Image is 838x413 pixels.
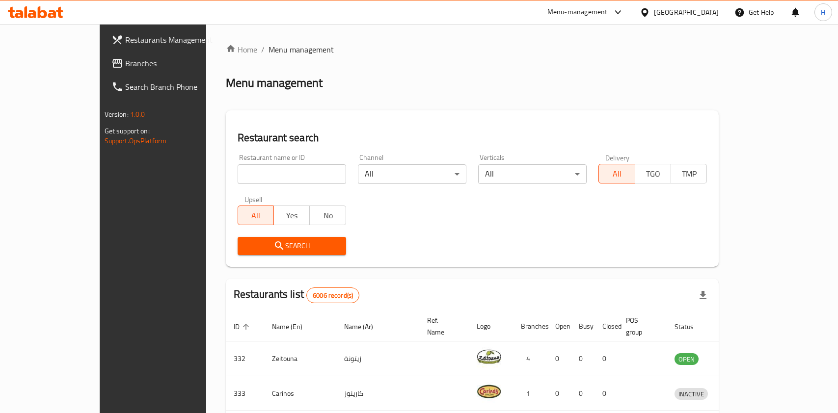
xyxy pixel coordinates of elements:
[571,311,595,341] th: Busy
[595,376,618,411] td: 0
[238,164,346,184] input: Search for restaurant name or ID..
[105,125,150,137] span: Get support on:
[309,206,346,225] button: No
[675,321,706,333] span: Status
[238,130,707,145] h2: Restaurant search
[238,206,274,225] button: All
[105,134,167,147] a: Support.OpsPlatform
[307,291,359,300] span: 6006 record(s)
[675,167,703,181] span: TMP
[547,341,571,376] td: 0
[245,240,338,252] span: Search
[269,44,334,55] span: Menu management
[603,167,631,181] span: All
[125,57,232,69] span: Branches
[671,164,707,183] button: TMP
[427,314,457,338] span: Ref. Name
[234,287,360,303] h2: Restaurants list
[104,75,240,99] a: Search Branch Phone
[336,376,419,411] td: كارينوز
[264,376,336,411] td: Carinos
[626,314,655,338] span: POS group
[105,108,129,121] span: Version:
[242,208,270,223] span: All
[571,341,595,376] td: 0
[635,164,671,183] button: TGO
[226,376,264,411] td: 333
[654,7,719,18] div: [GEOGRAPHIC_DATA]
[513,311,547,341] th: Branches
[244,196,263,203] label: Upsell
[130,108,145,121] span: 1.0.0
[104,52,240,75] a: Branches
[234,321,252,333] span: ID
[675,388,708,400] span: INACTIVE
[226,75,323,91] h2: Menu management
[598,164,635,183] button: All
[547,376,571,411] td: 0
[226,44,719,55] nav: breadcrumb
[336,341,419,376] td: زيتونة
[306,287,359,303] div: Total records count
[639,167,667,181] span: TGO
[691,284,715,307] div: Export file
[547,311,571,341] th: Open
[477,379,501,404] img: Carinos
[125,81,232,93] span: Search Branch Phone
[513,341,547,376] td: 4
[478,164,587,184] div: All
[358,164,466,184] div: All
[226,44,257,55] a: Home
[226,341,264,376] td: 332
[261,44,265,55] li: /
[272,321,315,333] span: Name (En)
[675,354,699,365] span: OPEN
[104,28,240,52] a: Restaurants Management
[264,341,336,376] td: Zeitouna
[821,7,825,18] span: H
[547,6,608,18] div: Menu-management
[314,208,342,223] span: No
[513,376,547,411] td: 1
[605,154,630,161] label: Delivery
[273,206,310,225] button: Yes
[344,321,386,333] span: Name (Ar)
[125,34,232,46] span: Restaurants Management
[675,388,708,400] div: INACTIVE
[595,311,618,341] th: Closed
[278,208,306,223] span: Yes
[595,341,618,376] td: 0
[571,376,595,411] td: 0
[469,311,513,341] th: Logo
[477,344,501,369] img: Zeitouna
[238,237,346,255] button: Search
